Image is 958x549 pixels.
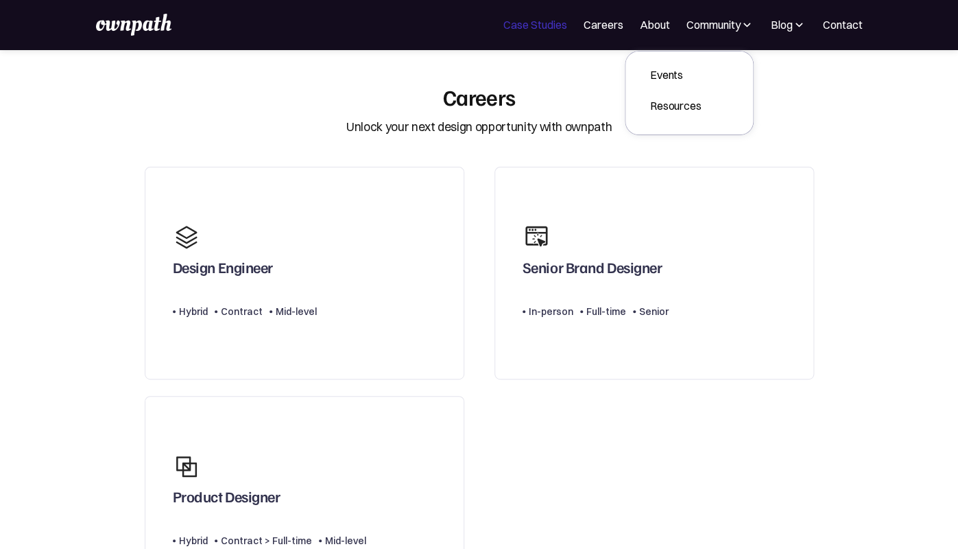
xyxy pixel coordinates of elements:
a: Resources [639,93,712,118]
div: Blog [770,16,806,33]
a: Contact [822,16,862,33]
div: Mid-level [325,533,366,549]
div: Community [686,16,754,33]
a: Careers [583,16,623,33]
a: About [639,16,669,33]
nav: Community [625,51,754,135]
div: Unlock your next design opportunity with ownpath [346,118,612,136]
div: Mid-level [276,303,317,320]
a: Case Studies [503,16,566,33]
div: Hybrid [179,533,208,549]
div: Contract > Full-time [221,533,312,549]
div: In-person [529,303,573,320]
div: Community [686,16,740,33]
a: Design EngineerHybridContractMid-level [145,167,464,380]
a: Events [639,62,712,87]
div: Events [650,67,702,83]
div: Contract [221,303,263,320]
div: Product Designer [173,487,280,512]
a: Senior Brand DesignerIn-personFull-timeSenior [494,167,814,380]
div: Hybrid [179,303,208,320]
div: Senior Brand Designer [523,258,662,283]
div: Design Engineer [173,258,273,283]
div: Careers [443,84,516,110]
div: Senior [639,303,669,320]
div: Resources [650,97,702,114]
div: Blog [770,16,792,33]
div: Full-time [586,303,626,320]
